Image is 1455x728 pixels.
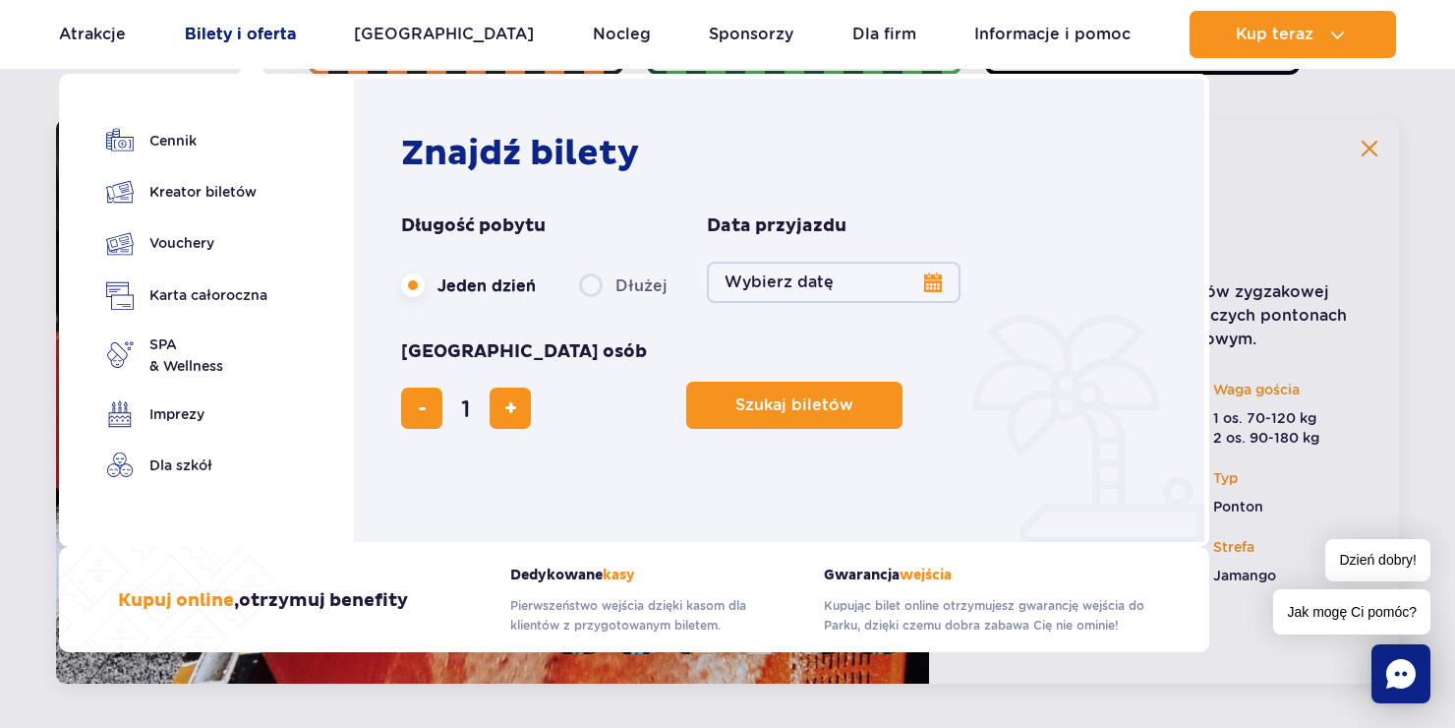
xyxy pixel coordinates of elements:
[510,596,794,636] p: Pierwszeństwo wejścia dzięki kasom dla klientów z przygotowanym biletem.
[401,132,1167,175] h2: Znajdź bilety
[603,567,635,583] span: kasy
[735,396,853,414] span: Szukaj biletów
[707,214,846,238] span: Data przyjazdu
[59,11,126,58] a: Atrakcje
[709,11,793,58] a: Sponsorzy
[401,214,546,238] span: Długość pobytu
[354,11,534,58] a: [GEOGRAPHIC_DATA]
[900,567,952,583] span: wejścia
[490,388,531,429] button: dodaj bilet
[401,388,442,429] button: usuń bilet
[149,334,223,377] span: SPA & Wellness
[106,229,267,258] a: Vouchery
[593,11,651,58] a: Nocleg
[686,382,902,429] button: Szukaj biletów
[106,452,267,479] a: Dla szkół
[974,11,1131,58] a: Informacje i pomoc
[118,589,408,613] h3: , otrzymuj benefity
[579,265,668,306] label: Dłużej
[1190,11,1396,58] button: Kup teraz
[1273,589,1430,635] span: Jak mogę Ci pomóc?
[401,265,536,306] label: Jeden dzień
[106,334,267,377] a: SPA& Wellness
[106,281,267,310] a: Karta całoroczna
[1325,539,1430,581] span: Dzień dobry!
[1371,644,1430,703] div: Chat
[824,567,1150,583] strong: Gwarancja
[106,400,267,428] a: Imprezy
[401,340,647,364] span: [GEOGRAPHIC_DATA] osób
[118,589,234,612] span: Kupuj online
[510,567,794,583] strong: Dedykowane
[442,385,490,432] input: liczba biletów
[401,214,1167,429] form: Planowanie wizyty w Park of Poland
[106,127,267,154] a: Cennik
[1236,26,1313,43] span: Kup teraz
[824,596,1150,636] p: Kupując bilet online otrzymujesz gwarancję wejścia do Parku, dzięki czemu dobra zabawa Cię nie om...
[185,11,296,58] a: Bilety i oferta
[106,178,267,206] a: Kreator biletów
[852,11,916,58] a: Dla firm
[707,262,960,303] button: Wybierz datę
